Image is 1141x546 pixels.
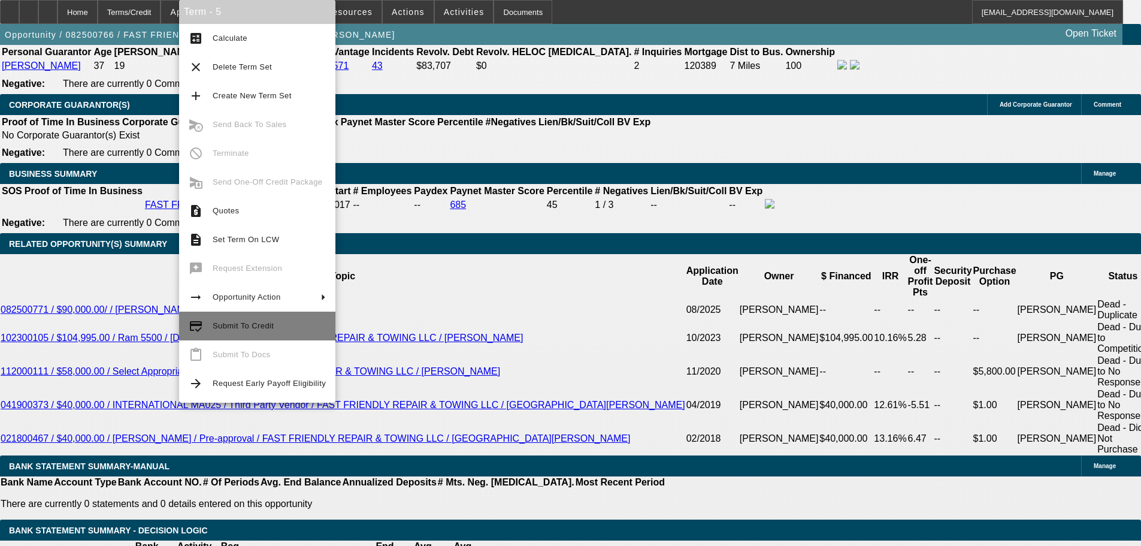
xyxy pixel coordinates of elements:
span: Bank Statement Summary - Decision Logic [9,526,208,535]
b: BV Exp [729,186,762,196]
td: [PERSON_NAME] [1017,355,1097,388]
b: Paynet Master Score [341,117,435,127]
td: 7 Miles [730,59,784,73]
th: # Mts. Neg. [MEDICAL_DATA]. [437,476,575,488]
th: Account Type [53,476,117,488]
td: [PERSON_NAME] [1017,388,1097,422]
td: -- [413,198,448,212]
b: # Negatives [595,186,648,196]
td: [PERSON_NAME] [1017,298,1097,321]
b: Vantage [333,47,370,57]
th: Application Date [686,254,739,298]
button: Actions [383,1,434,23]
span: Add Corporate Guarantor [1000,101,1072,108]
td: $1.00 [973,388,1017,422]
td: 5.28 [907,321,934,355]
a: 571 [333,61,349,71]
td: [PERSON_NAME] [1017,422,1097,455]
td: 11/2020 [686,355,739,388]
span: Manage [1094,170,1116,177]
b: Ownership [785,47,835,57]
td: [PERSON_NAME] [739,298,819,321]
mat-icon: clear [189,60,203,74]
span: Opportunity / 082500766 / FAST FRIENDLY REPAIR & TOWING LLC / [PERSON_NAME] [5,30,395,40]
button: Application [161,1,228,23]
b: Negative: [2,79,45,89]
td: -- [973,321,1017,355]
mat-icon: request_quote [189,204,203,218]
span: Set Term On LCW [213,235,279,244]
a: FAST FRIENDLY REPAIR & TOWING LLC [145,200,326,210]
td: -- [933,298,972,321]
a: Open Ticket [1061,23,1121,44]
td: 12.61% [873,388,907,422]
img: facebook-icon.png [765,199,774,209]
td: $0 [476,59,632,73]
td: $104,995.00 [819,321,873,355]
td: [PERSON_NAME] [739,321,819,355]
b: BV Exp [617,117,650,127]
td: [PERSON_NAME] [739,422,819,455]
td: -- [873,298,907,321]
td: 37 [93,59,112,73]
td: 100 [785,59,836,73]
p: There are currently 0 statements and 0 details entered on this opportunity [1,499,665,509]
span: CORPORATE GUARANTOR(S) [9,100,130,110]
b: # Inquiries [634,47,682,57]
button: Activities [435,1,494,23]
td: -- [933,355,972,388]
span: Submit To Credit [213,321,274,330]
mat-icon: credit_score [189,319,203,333]
th: Purchase Option [973,254,1017,298]
td: 2 [633,59,682,73]
a: 685 [450,200,466,210]
b: Paydex [305,117,338,127]
span: Request Early Payoff Eligibility [213,379,326,388]
td: -- [728,198,763,212]
td: -- [973,298,1017,321]
th: Most Recent Period [575,476,665,488]
span: There are currently 0 Comments entered on this opportunity [63,79,317,89]
b: Revolv. HELOC [MEDICAL_DATA]. [476,47,632,57]
td: 19 [114,59,219,73]
b: Start [329,186,350,196]
td: $40,000.00 [819,422,873,455]
td: -- [933,422,972,455]
div: 45 [547,200,592,210]
th: Bank Account NO. [117,476,202,488]
span: -- [353,200,360,210]
span: BANK STATEMENT SUMMARY-MANUAL [9,461,170,471]
th: One-off Profit Pts [907,254,934,298]
a: [PERSON_NAME] [2,61,81,71]
th: # Of Periods [202,476,260,488]
b: Negative: [2,147,45,158]
a: 102300105 / $104,995.00 / Ram 5500 / [DOMAIN_NAME] / FAST FRIENDLY REPAIR & TOWING LLC / [PERSON_... [1,333,523,343]
td: $1.00 [973,422,1017,455]
td: -- [819,355,873,388]
b: Paynet Master Score [450,186,544,196]
th: PG [1017,254,1097,298]
td: 02/2018 [686,422,739,455]
b: #Negatives [486,117,537,127]
span: Manage [1094,463,1116,469]
a: 021800467 / $40,000.00 / [PERSON_NAME] / Pre-approval / FAST FRIENDLY REPAIR & TOWING LLC / [GEOG... [1,433,630,444]
b: Age [93,47,111,57]
td: -5.51 [907,388,934,422]
td: -- [650,198,727,212]
th: Proof of Time In Business [24,185,143,197]
th: IRR [873,254,907,298]
div: 1 / 3 [595,200,648,210]
b: [PERSON_NAME]. EST [114,47,219,57]
span: Calculate [213,34,247,43]
th: Avg. End Balance [260,476,342,488]
span: Actions [392,7,425,17]
a: 041900373 / $40,000.00 / INTERNATIONAL MA025 / Third Party Vendor / FAST FRIENDLY REPAIR & TOWING... [1,400,685,410]
button: Resources [317,1,382,23]
span: RELATED OPPORTUNITY(S) SUMMARY [9,239,167,249]
img: facebook-icon.png [837,60,847,70]
a: 112000111 / $58,000.00 / Select Appropriate Vendor / FAST FRIENDLY REPAIR & TOWING LLC / [PERSON_... [1,366,500,376]
span: Delete Term Set [213,62,272,71]
mat-icon: add [189,89,203,103]
b: Mortgage [685,47,728,57]
span: Quotes [213,206,239,215]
